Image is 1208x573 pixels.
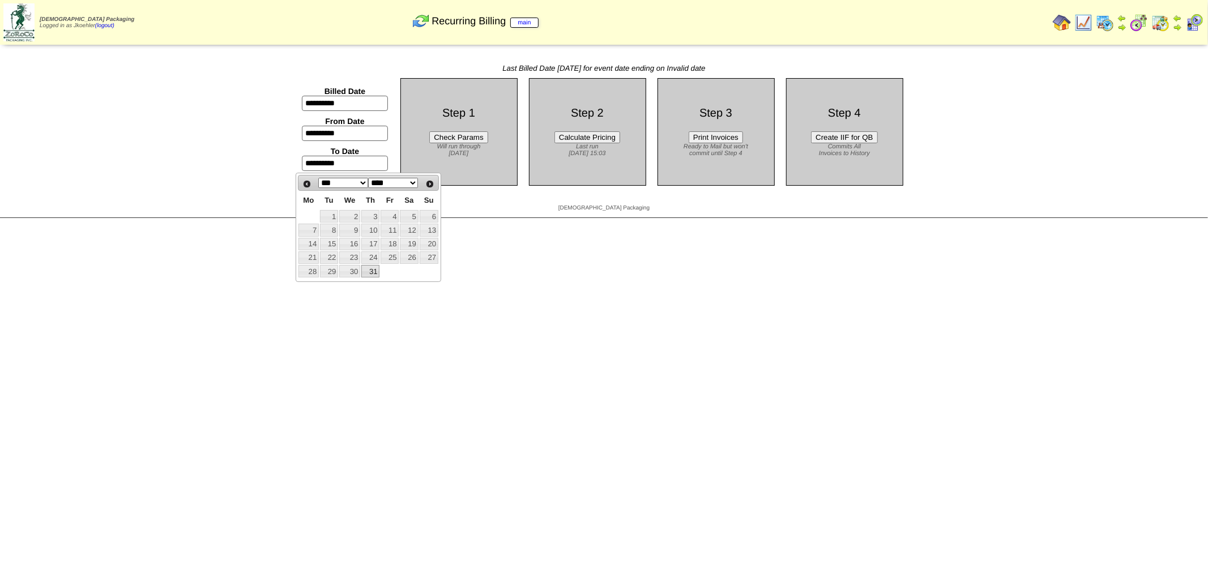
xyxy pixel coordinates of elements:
span: Monday [303,196,314,204]
div: Last run [DATE] 15:03 [538,143,637,157]
div: Will run through [DATE] [409,143,509,157]
a: 19 [400,238,418,250]
a: 6 [420,210,438,223]
a: 9 [339,224,360,236]
img: line_graph.gif [1074,14,1092,32]
div: Step 2 [538,107,637,120]
span: [DEMOGRAPHIC_DATA] Packaging [558,205,650,211]
img: calendarblend.gif [1130,14,1148,32]
a: 1 [320,210,338,223]
button: Check Params [429,131,488,143]
div: Step 3 [667,107,766,120]
span: Next [425,179,434,189]
label: Billed Date [325,87,365,96]
img: calendarcustomer.gif [1185,14,1203,32]
a: 8 [320,224,338,236]
span: Friday [386,196,394,204]
a: Next [422,177,437,191]
label: From Date [325,117,364,126]
img: calendarinout.gif [1151,14,1169,32]
a: 23 [339,251,360,264]
button: Create IIF for QB [811,131,877,143]
a: 15 [320,238,338,250]
button: Print Invoices [689,131,743,143]
span: Thursday [366,196,375,204]
a: 25 [381,251,399,264]
a: 3 [361,210,379,223]
label: To Date [331,147,359,156]
img: calendarprod.gif [1096,14,1114,32]
div: Commits All Invoices to History [795,143,894,157]
div: Ready to Mail but won't commit until Step 4 [667,143,766,157]
a: 29 [320,265,338,277]
a: Check Params [429,133,488,142]
a: Prev [300,177,314,191]
div: Step 1 [409,107,509,120]
a: 5 [400,210,418,223]
a: 26 [400,251,418,264]
a: 28 [298,265,319,277]
span: Prev [302,179,311,189]
a: 21 [298,251,319,264]
a: 7 [298,224,319,236]
span: Recurring Billing [432,15,538,27]
a: Create IIF for QB [811,133,877,142]
img: arrowleft.gif [1117,14,1126,23]
img: reconcile.gif [412,12,430,30]
a: (logout) [95,23,114,29]
a: Calculate Pricing [554,133,620,142]
a: 10 [361,224,379,236]
a: 18 [381,238,399,250]
a: 17 [361,238,379,250]
img: arrowleft.gif [1173,14,1182,23]
a: Print Invoices [689,133,743,142]
span: Wednesday [344,196,356,204]
i: Last Billed Date [DATE] for event date ending on Invalid date [502,64,705,72]
a: 12 [400,224,418,236]
a: 24 [361,251,379,264]
a: 2 [339,210,360,223]
a: 20 [420,238,438,250]
button: Calculate Pricing [554,131,620,143]
a: 13 [420,224,438,236]
a: main [510,18,538,28]
img: zoroco-logo-small.webp [3,3,35,41]
a: 30 [339,265,360,277]
img: arrowright.gif [1173,23,1182,32]
span: Tuesday [325,196,333,204]
div: Step 4 [795,107,894,120]
a: 31 [361,265,379,277]
span: [DEMOGRAPHIC_DATA] Packaging [40,16,134,23]
img: arrowright.gif [1117,23,1126,32]
span: Logged in as Jkoehler [40,16,134,29]
span: Saturday [404,196,413,204]
a: 27 [420,251,438,264]
span: Sunday [424,196,434,204]
a: 14 [298,238,319,250]
a: 11 [381,224,399,236]
a: 16 [339,238,360,250]
img: home.gif [1053,14,1071,32]
a: 4 [381,210,399,223]
a: 22 [320,251,338,264]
